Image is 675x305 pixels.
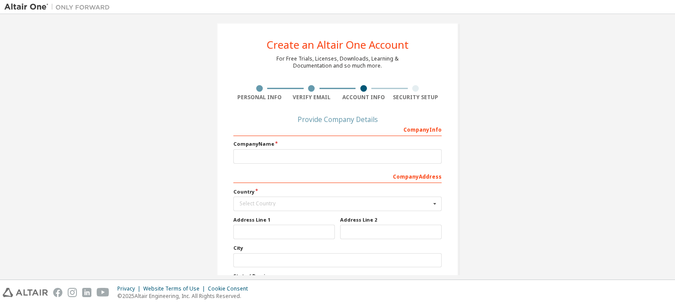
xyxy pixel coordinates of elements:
img: Altair One [4,3,114,11]
img: altair_logo.svg [3,288,48,297]
div: Cookie Consent [208,285,253,292]
div: For Free Trials, Licenses, Downloads, Learning & Documentation and so much more. [276,55,399,69]
div: Account Info [337,94,390,101]
p: © 2025 Altair Engineering, Inc. All Rights Reserved. [117,292,253,300]
div: Personal Info [233,94,286,101]
label: Address Line 1 [233,216,335,223]
div: Website Terms of Use [143,285,208,292]
div: Select Country [240,201,431,206]
div: Company Info [233,122,442,136]
img: youtube.svg [97,288,109,297]
img: facebook.svg [53,288,62,297]
div: Company Address [233,169,442,183]
div: Verify Email [286,94,338,101]
label: Company Name [233,140,442,147]
label: State / Province [233,273,442,280]
div: Create an Altair One Account [267,39,409,50]
label: Country [233,188,442,195]
div: Provide Company Details [233,117,442,122]
div: Privacy [117,285,143,292]
label: Address Line 2 [340,216,442,223]
div: Security Setup [390,94,442,101]
label: City [233,244,442,251]
img: linkedin.svg [82,288,91,297]
img: instagram.svg [68,288,77,297]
